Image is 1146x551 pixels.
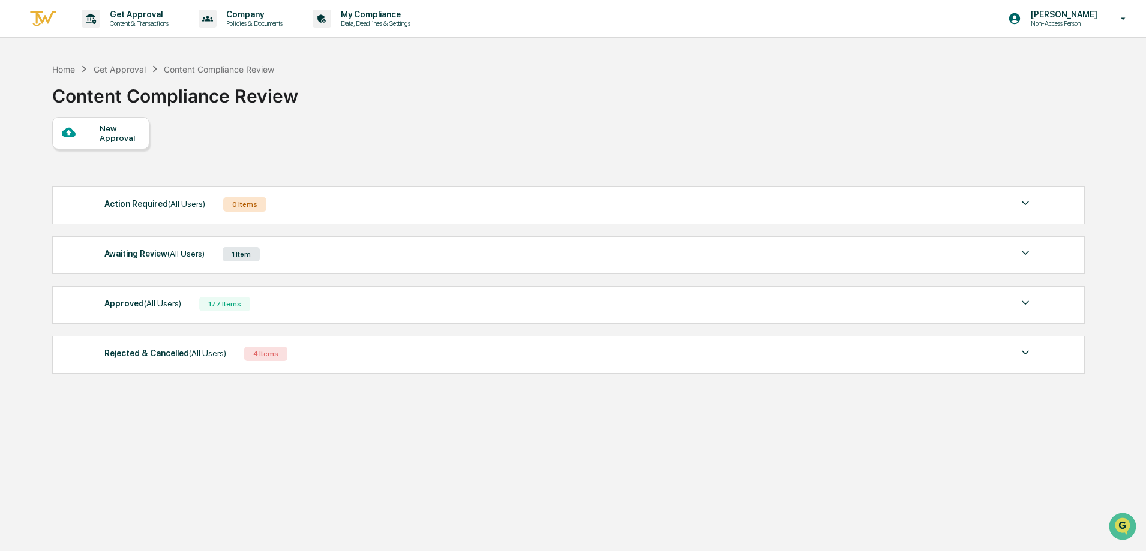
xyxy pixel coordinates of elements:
div: New Approval [100,124,140,143]
p: Get Approval [100,10,175,19]
div: 🔎 [12,175,22,185]
button: Start new chat [204,95,218,110]
img: 1746055101610-c473b297-6a78-478c-a979-82029cc54cd1 [12,92,34,113]
p: How can we help? [12,25,218,44]
span: Pylon [119,203,145,212]
input: Clear [31,55,198,67]
div: 1 Item [223,247,260,261]
img: caret [1018,196,1033,210]
img: caret [1018,246,1033,260]
div: 0 Items [223,197,266,212]
span: (All Users) [144,299,181,308]
div: Awaiting Review [104,246,205,261]
div: Content Compliance Review [52,76,298,107]
p: Non-Access Person [1021,19,1103,28]
img: logo [29,9,58,29]
div: Start new chat [41,92,197,104]
span: (All Users) [167,249,205,258]
a: Powered byPylon [85,203,145,212]
p: Content & Transactions [100,19,175,28]
div: We're available if you need us! [41,104,152,113]
span: Data Lookup [24,174,76,186]
div: Get Approval [94,64,146,74]
iframe: Open customer support [1108,511,1140,544]
a: 🖐️Preclearance [7,146,82,168]
div: Content Compliance Review [164,64,274,74]
p: Data, Deadlines & Settings [331,19,416,28]
img: caret [1018,345,1033,360]
p: Company [217,10,289,19]
span: (All Users) [168,199,205,209]
div: 🗄️ [87,152,97,162]
a: 🔎Data Lookup [7,169,80,191]
span: (All Users) [189,348,226,358]
div: Home [52,64,75,74]
img: caret [1018,296,1033,310]
span: Attestations [99,151,149,163]
div: Approved [104,296,181,311]
span: Preclearance [24,151,77,163]
a: 🗄️Attestations [82,146,154,168]
p: My Compliance [331,10,416,19]
div: Rejected & Cancelled [104,345,226,361]
div: Action Required [104,196,205,212]
div: 4 Items [244,347,287,361]
p: [PERSON_NAME] [1021,10,1103,19]
p: Policies & Documents [217,19,289,28]
div: 177 Items [199,297,250,311]
div: 🖐️ [12,152,22,162]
